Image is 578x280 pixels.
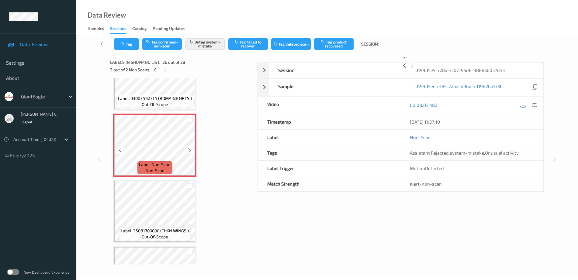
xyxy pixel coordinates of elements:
span: Label: Non-Scan [139,162,171,168]
span: out-of-scope [142,234,168,240]
span: Label: 25081700000 (CHKN WINGS ) [121,228,189,234]
span: , , [410,150,519,155]
div: Session019905e5-728a-7c07-95d8-3888a0037d33 [258,62,544,78]
button: Tag confirmed-non-scan [142,38,182,50]
div: 019905e5-728a-7c07-95d8-3888a0037d33 [406,63,543,78]
div: Catalog [132,26,147,33]
button: Tag failed to recover [228,38,268,50]
div: Sample019905ec-e185-72b2-b962-7d1982ba173f [258,78,544,96]
a: Samples [88,25,110,33]
div: 2 out of 2 Non Scans [110,66,253,73]
div: alert-non-scan [410,181,534,187]
span: 36 out of 39 [162,59,185,65]
a: Pending Updates [153,25,191,33]
a: 00:08:03.482 [410,102,437,108]
span: out-of-scope [142,101,168,108]
div: Pending Updates [153,26,185,33]
div: Sessions [110,26,126,34]
div: [DATE] 11:37:10 [410,119,534,125]
span: Unusual activity [485,150,519,155]
div: Tags [258,145,401,160]
button: Tag product recovered [314,38,354,50]
div: Match Strength [258,176,401,191]
div: Timestamp [258,114,401,129]
span: non-scan [145,168,164,174]
a: Catalog [132,25,153,33]
a: Sessions [110,25,132,34]
span: Label: 03003492314 (ROMAINE HRTS ) [118,95,192,101]
a: 019905ec-e185-72b2-b962-7d1982ba173f [415,83,502,91]
button: Tag delayed scan [271,38,311,50]
div: Session [269,63,406,78]
div: Data Review [88,12,126,18]
div: MotionDetected [401,161,543,176]
span: Labels in shopping list: [110,59,160,65]
span: Session: [361,41,379,47]
div: Samples [88,26,104,33]
button: Untag system-mistake [185,38,225,50]
a: Non-Scan [410,134,431,140]
span: Assistant Rejected [410,150,449,155]
button: Tag [114,38,139,50]
div: Sample [269,79,406,96]
div: Video [258,97,401,114]
span: system-mistake [450,150,484,155]
div: Label Trigger [258,161,401,176]
div: Label [258,130,401,145]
